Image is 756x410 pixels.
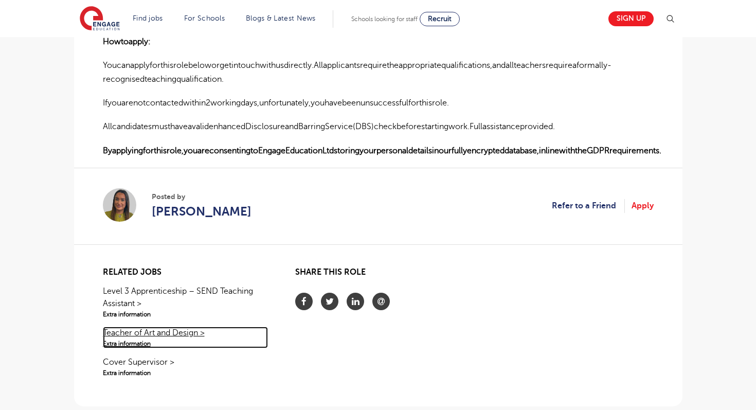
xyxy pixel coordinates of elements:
strong: Byapplyingforthisrole,youareconsentingtoEngageEducationLtdstoringyourpersonaldetailsinourfullyenc... [103,146,661,155]
a: [PERSON_NAME] [152,202,251,221]
a: Sign up [608,11,654,26]
p: Youcanapplyforthisrolebeloworgetintouchwithusdirectly.Allapplicantsrequiretheappropriatequalifica... [103,59,654,86]
a: Cover Supervisor >Extra information [103,356,268,378]
p: AllcandidatesmusthaveavalidenhancedDisclosureandBarringService(DBS)checkbeforestartingwork.Fullas... [103,120,654,133]
a: Recruit [420,12,460,26]
a: Blogs & Latest News [246,14,316,22]
span: Recruit [428,15,452,23]
a: Find jobs [133,14,163,22]
h2: Related jobs [103,268,268,277]
h2: Share this role [295,268,460,282]
span: Posted by [152,191,251,202]
img: Engage Education [80,6,120,32]
a: Level 3 Apprenticeship – SEND Teaching Assistant >Extra information [103,285,268,319]
strong: Howtoapply: [103,37,151,46]
span: Extra information [103,368,268,378]
span: Extra information [103,339,268,348]
a: Apply [632,199,654,212]
a: Teacher of Art and Design >Extra information [103,327,268,348]
a: Refer to a Friend [552,199,625,212]
p: Ifyouarenotcontactedwithin2workingdays,unfortunately,youhavebeenunsuccessfulforthisrole. [103,96,654,110]
span: Extra information [103,310,268,319]
span: Schools looking for staff [351,15,418,23]
a: For Schools [184,14,225,22]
